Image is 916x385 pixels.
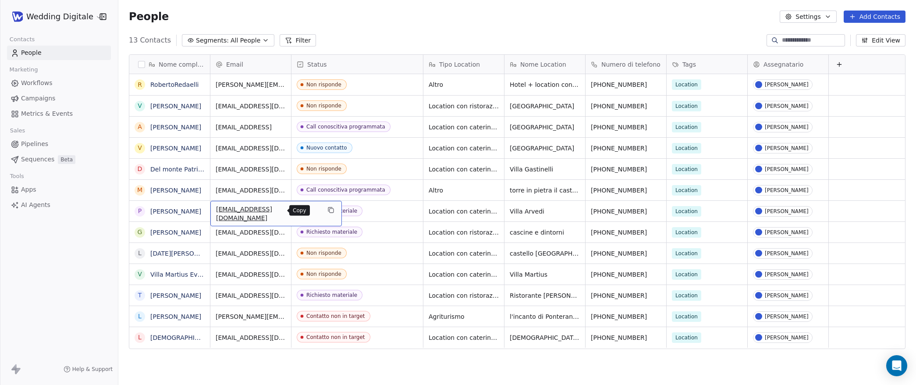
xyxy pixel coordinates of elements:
[429,123,499,132] span: Location con catering esterno
[763,60,803,69] span: Assegnatario
[591,123,661,132] span: [PHONE_NUMBER]
[765,124,809,130] div: [PERSON_NAME]
[7,46,111,60] a: People
[765,208,809,214] div: [PERSON_NAME]
[429,333,499,342] span: Location con catering esterno
[216,123,286,132] span: [EMAIL_ADDRESS]
[306,313,365,319] div: Contatto non in target
[216,333,286,342] span: [EMAIL_ADDRESS][DOMAIN_NAME]
[293,207,306,214] p: Copy
[138,164,142,174] div: D
[672,311,701,322] span: Location
[510,249,580,258] span: castello [GEOGRAPHIC_DATA]
[591,165,661,174] span: [PHONE_NUMBER]
[886,355,907,376] div: Open Intercom Messenger
[520,60,566,69] span: Nome Location
[21,200,50,210] span: AI Agents
[150,124,201,131] a: [PERSON_NAME]
[21,78,53,88] span: Workflows
[765,271,809,278] div: [PERSON_NAME]
[306,166,341,172] div: Non risponde
[856,34,905,46] button: Edit View
[138,80,142,89] div: R
[150,334,249,341] a: [DEMOGRAPHIC_DATA] Angel 🍓
[216,270,286,279] span: [EMAIL_ADDRESS][DOMAIN_NAME]
[58,155,75,164] span: Beta
[429,186,499,195] span: Altro
[601,60,660,69] span: Numero di telefono
[672,227,701,238] span: Location
[6,170,28,183] span: Tools
[510,333,580,342] span: [DEMOGRAPHIC_DATA] [PERSON_NAME] 🍓 cava 5 senses
[429,270,499,279] span: Location con catering esterno
[510,165,580,174] span: Villa Gastinelli
[510,102,580,111] span: [GEOGRAPHIC_DATA]
[672,206,701,217] span: Location
[26,11,93,22] span: Wedding Digitale
[226,60,243,69] span: Email
[306,103,341,109] div: Non risponde
[510,291,580,300] span: Ristorante [PERSON_NAME]
[306,187,385,193] div: Call conoscitiva programmata
[21,185,36,194] span: Apps
[423,55,504,74] div: Tipo Location
[672,143,701,153] span: Location
[591,207,661,216] span: [PHONE_NUMBER]
[765,103,809,109] div: [PERSON_NAME]
[150,292,201,299] a: [PERSON_NAME]
[682,60,696,69] span: Tags
[72,366,113,373] span: Help & Support
[7,198,111,212] a: AI Agents
[6,63,42,76] span: Marketing
[7,182,111,197] a: Apps
[150,208,201,215] a: [PERSON_NAME]
[591,102,661,111] span: [PHONE_NUMBER]
[510,186,580,195] span: torre in pietra il castello
[765,166,809,172] div: [PERSON_NAME]
[667,55,747,74] div: Tags
[429,291,499,300] span: Location con ristorazione interna
[591,186,661,195] span: [PHONE_NUMBER]
[138,333,142,342] div: l
[429,165,499,174] span: Location con catering esterno
[21,109,73,118] span: Metrics & Events
[138,249,142,258] div: L
[765,187,809,193] div: [PERSON_NAME]
[591,312,661,321] span: [PHONE_NUMBER]
[138,228,142,237] div: G
[844,11,905,23] button: Add Contacts
[765,145,809,151] div: [PERSON_NAME]
[159,60,205,69] span: Nome completo
[7,107,111,121] a: Metrics & Events
[138,143,142,153] div: V
[210,74,906,373] div: grid
[129,10,169,23] span: People
[11,9,93,24] button: Wedding Digitale
[510,270,580,279] span: Villa Martius
[138,312,142,321] div: l
[216,228,286,237] span: [EMAIL_ADDRESS][DOMAIN_NAME]
[672,101,701,111] span: Location
[672,164,701,175] span: Location
[129,35,171,46] span: 13 Contacts
[765,292,809,299] div: [PERSON_NAME]
[306,145,347,151] div: Nuovo contatto
[6,33,39,46] span: Contacts
[306,124,385,130] div: Call conoscitiva programmata
[216,291,286,300] span: [EMAIL_ADDRESS][DOMAIN_NAME]
[7,91,111,106] a: Campaigns
[429,80,499,89] span: Altro
[64,366,113,373] a: Help & Support
[150,145,201,152] a: [PERSON_NAME]
[291,55,423,74] div: Status
[21,139,48,149] span: Pipelines
[7,76,111,90] a: Workflows
[510,312,580,321] span: l'incanto di Ponteranica
[138,101,142,111] div: V
[7,137,111,151] a: Pipelines
[510,144,580,153] span: [GEOGRAPHIC_DATA]
[504,55,585,74] div: Nome Location
[216,102,286,111] span: [EMAIL_ADDRESS][DOMAIN_NAME]
[439,60,480,69] span: Tipo Location
[429,207,499,216] span: Location con catering esterno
